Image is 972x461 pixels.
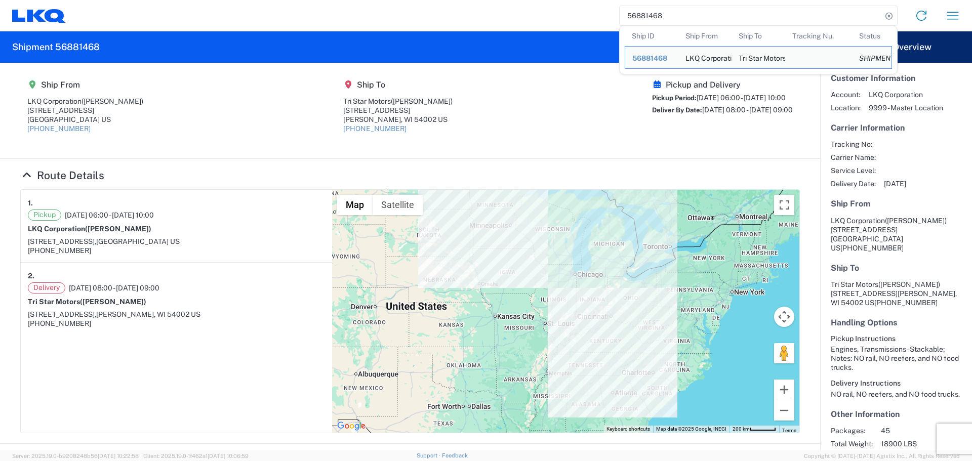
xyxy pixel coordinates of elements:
[831,179,876,188] span: Delivery Date:
[652,94,697,102] span: Pickup Period:
[98,453,139,459] span: [DATE] 10:22:58
[606,426,650,433] button: Keyboard shortcuts
[337,195,373,215] button: Show street map
[343,106,453,115] div: [STREET_ADDRESS]
[697,94,786,102] span: [DATE] 06:00 - [DATE] 10:00
[632,54,667,62] span: 56881468
[65,211,154,220] span: [DATE] 06:00 - [DATE] 10:00
[831,140,876,149] span: Tracking No:
[27,106,143,115] div: [STREET_ADDRESS]
[782,428,796,433] a: Terms
[831,226,898,234] span: [STREET_ADDRESS]
[874,299,938,307] span: [PHONE_NUMBER]
[831,345,961,372] div: Engines, Transmissions - Stackable; Notes: NO rail, NO reefers, and NO food trucks.
[852,26,892,46] th: Status
[831,217,885,225] span: LKQ Corporation
[417,452,442,458] a: Support
[774,195,794,215] button: Toggle fullscreen view
[28,209,61,221] span: Pickup
[442,452,468,458] a: Feedback
[28,282,65,294] span: Delivery
[373,195,423,215] button: Show satellite imagery
[702,106,793,114] span: [DATE] 08:00 - [DATE] 09:00
[733,426,750,432] span: 200 km
[28,270,34,282] strong: 2.
[343,115,453,124] div: [PERSON_NAME], WI 54002 US
[831,90,861,99] span: Account:
[774,380,794,400] button: Zoom in
[831,409,961,419] h5: Other Information
[28,197,33,209] strong: 1.
[785,26,852,46] th: Tracking Nu.
[831,166,876,175] span: Service Level:
[831,263,961,273] h5: Ship To
[869,90,943,99] span: LKQ Corporation
[335,420,368,433] img: Google
[208,453,249,459] span: [DATE] 10:06:59
[27,80,143,90] h5: Ship From
[878,280,940,288] span: ([PERSON_NAME])
[881,426,967,435] span: 45
[28,319,325,328] div: [PHONE_NUMBER]
[625,26,678,46] th: Ship ID
[632,54,671,63] div: 56881468
[831,73,961,83] h5: Customer Information
[620,6,882,25] input: Shipment, tracking or reference number
[625,26,897,74] table: Search Results
[831,390,961,399] div: NO rail, NO reefers, and NO food trucks.
[391,97,453,105] span: ([PERSON_NAME])
[82,97,143,105] span: ([PERSON_NAME])
[869,103,943,112] span: 9999 - Master Location
[831,216,961,253] address: [GEOGRAPHIC_DATA] US
[774,307,794,327] button: Map camera controls
[739,47,778,68] div: Tri Star Motors
[831,318,961,327] h5: Handling Options
[831,280,961,307] address: [PERSON_NAME], WI 54002 US
[27,97,143,106] div: LKQ Corporation
[27,124,91,133] a: [PHONE_NUMBER]
[12,41,100,53] h2: Shipment 56881468
[343,80,453,90] h5: Ship To
[20,169,104,182] a: Hide Details
[343,124,407,133] a: [PHONE_NUMBER]
[840,244,904,252] span: [PHONE_NUMBER]
[730,426,779,433] button: Map Scale: 200 km per 48 pixels
[335,420,368,433] a: Open this area in Google Maps (opens a new window)
[69,283,159,292] span: [DATE] 08:00 - [DATE] 09:00
[831,153,876,162] span: Carrier Name:
[831,334,961,343] h6: Pickup Instructions
[831,123,961,133] h5: Carrier Information
[831,379,961,388] h6: Delivery Instructions
[774,343,794,363] button: Drag Pegman onto the map to open Street View
[732,26,785,46] th: Ship To
[885,217,947,225] span: ([PERSON_NAME])
[652,106,702,114] span: Deliver By Date:
[28,310,96,318] span: [STREET_ADDRESS],
[28,298,146,306] strong: Tri Star Motors
[831,103,861,112] span: Location:
[884,179,906,188] span: [DATE]
[678,26,732,46] th: Ship From
[28,225,151,233] strong: LKQ Corporation
[831,199,961,208] h5: Ship From
[96,237,180,245] span: [GEOGRAPHIC_DATA] US
[656,426,726,432] span: Map data ©2025 Google, INEGI
[881,439,967,448] span: 18900 LBS
[652,80,793,90] h5: Pickup and Delivery
[12,453,139,459] span: Server: 2025.19.0-b9208248b56
[685,47,725,68] div: LKQ Corporation
[804,451,960,460] span: Copyright © [DATE]-[DATE] Agistix Inc., All Rights Reserved
[343,97,453,106] div: Tri Star Motors
[831,426,873,435] span: Packages:
[774,400,794,421] button: Zoom out
[831,439,873,448] span: Total Weight:
[80,298,146,306] span: ([PERSON_NAME])
[859,54,884,63] div: SHIPMENT_STATUS_PIPE.SHIPMENT_STATUS.SENDTOBID
[28,246,325,255] div: [PHONE_NUMBER]
[27,115,143,124] div: [GEOGRAPHIC_DATA] US
[28,237,96,245] span: [STREET_ADDRESS],
[831,280,940,298] span: Tri Star Motors [STREET_ADDRESS]
[143,453,249,459] span: Client: 2025.19.0-1f462a1
[85,225,151,233] span: ([PERSON_NAME])
[96,310,200,318] span: [PERSON_NAME], WI 54002 US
